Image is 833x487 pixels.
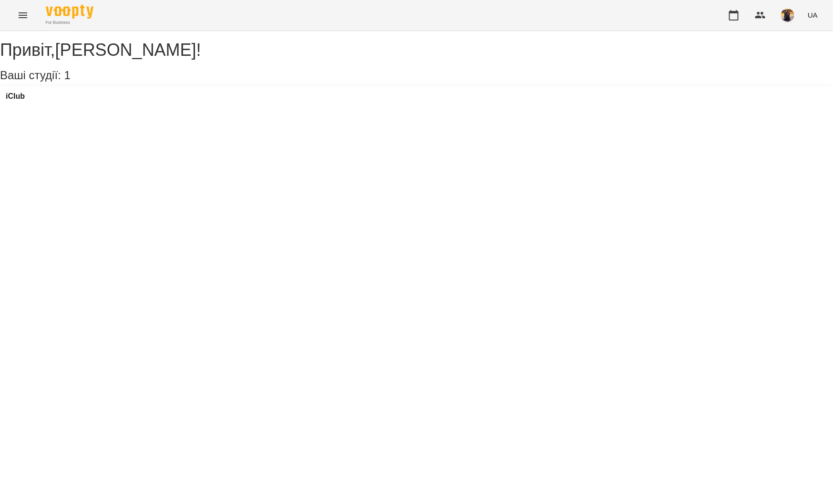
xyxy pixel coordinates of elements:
[46,5,93,19] img: Voopty Logo
[11,4,34,27] button: Menu
[64,69,70,82] span: 1
[808,10,818,20] span: UA
[781,9,794,22] img: d9e4fe055f4d09e87b22b86a2758fb91.jpg
[46,20,93,26] span: For Business
[804,6,822,24] button: UA
[6,92,25,101] a: iClub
